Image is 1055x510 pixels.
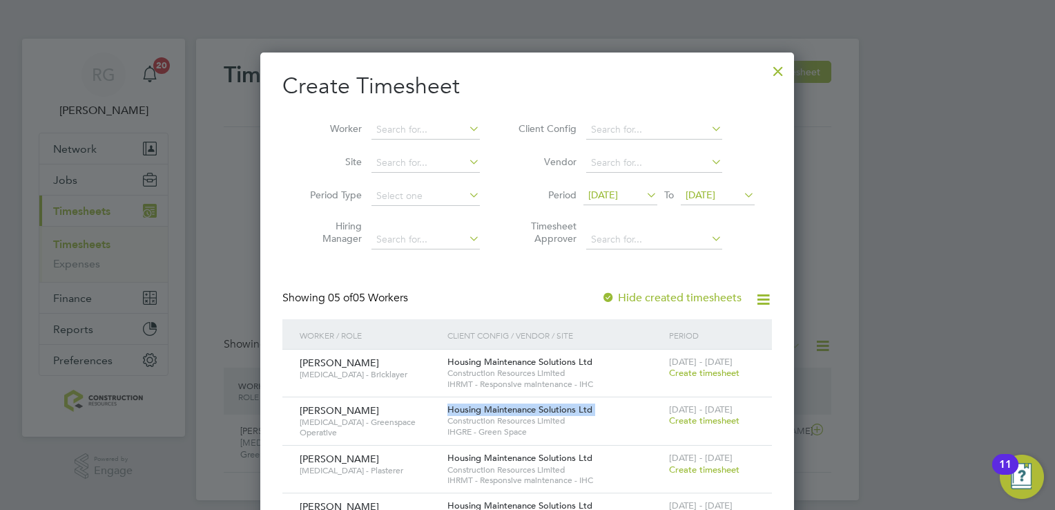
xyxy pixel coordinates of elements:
[447,426,662,437] span: IHGRE - Green Space
[328,291,408,305] span: 05 Workers
[447,356,592,368] span: Housing Maintenance Solutions Ltd
[282,72,772,101] h2: Create Timesheet
[588,189,618,201] span: [DATE]
[669,415,739,426] span: Create timesheet
[300,465,437,476] span: [MEDICAL_DATA] - Plasterer
[669,356,733,368] span: [DATE] - [DATE]
[371,230,480,249] input: Search for...
[447,404,592,415] span: Housing Maintenance Solutions Ltd
[300,417,437,438] span: [MEDICAL_DATA] - Greenspace Operative
[371,187,480,206] input: Select one
[296,319,444,351] div: Worker / Role
[514,220,577,245] label: Timesheet Approver
[371,120,480,140] input: Search for...
[999,464,1012,482] div: 11
[660,186,678,204] span: To
[300,453,379,465] span: [PERSON_NAME]
[586,120,722,140] input: Search for...
[300,155,362,168] label: Site
[601,291,742,305] label: Hide created timesheets
[447,379,662,390] span: IHRMT - Responsive maintenance - IHC
[447,368,662,379] span: Construction Resources Limited
[514,155,577,168] label: Vendor
[669,452,733,464] span: [DATE] - [DATE]
[586,230,722,249] input: Search for...
[1000,455,1044,499] button: Open Resource Center, 11 new notifications
[444,319,666,351] div: Client Config / Vendor / Site
[669,367,739,379] span: Create timesheet
[447,464,662,475] span: Construction Resources Limited
[586,153,722,173] input: Search for...
[300,220,362,245] label: Hiring Manager
[447,452,592,464] span: Housing Maintenance Solutions Ltd
[669,464,739,475] span: Create timesheet
[328,291,353,305] span: 05 of
[300,122,362,135] label: Worker
[666,319,758,351] div: Period
[300,404,379,417] span: [PERSON_NAME]
[447,475,662,486] span: IHRMT - Responsive maintenance - IHC
[669,404,733,415] span: [DATE] - [DATE]
[300,369,437,380] span: [MEDICAL_DATA] - Bricklayer
[514,189,577,201] label: Period
[371,153,480,173] input: Search for...
[300,357,379,369] span: [PERSON_NAME]
[514,122,577,135] label: Client Config
[300,189,362,201] label: Period Type
[282,291,411,305] div: Showing
[447,415,662,426] span: Construction Resources Limited
[686,189,715,201] span: [DATE]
